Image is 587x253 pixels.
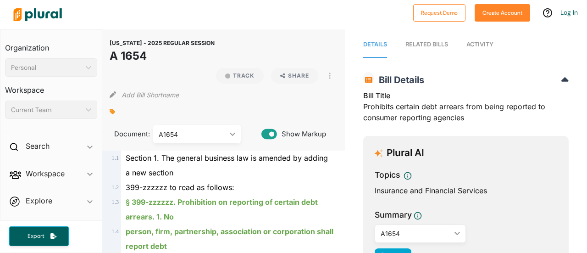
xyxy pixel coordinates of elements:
[126,197,318,221] ins: § 399-zzzzzz. Prohibition on reporting of certain debt arrears. 1. No
[375,209,412,221] h3: Summary
[5,34,97,55] h3: Organization
[21,232,50,240] span: Export
[374,74,424,85] span: Bill Details
[110,129,142,139] span: Document:
[111,155,119,161] span: 1 . 1
[11,105,82,115] div: Current Team
[381,229,451,238] div: A1654
[110,105,115,118] div: Add tags
[375,185,557,196] div: Insurance and Financial Services
[26,141,50,151] h2: Search
[126,153,328,177] span: Section 1. The general business law is amended by adding a new section
[405,40,448,49] div: RELATED BILLS
[5,77,97,97] h3: Workspace
[413,7,465,17] a: Request Demo
[405,32,448,58] a: RELATED BILLS
[271,68,318,84] button: Share
[122,87,179,102] button: Add Bill Shortname
[216,68,264,84] button: Track
[267,68,322,84] button: Share
[475,4,530,22] button: Create Account
[560,8,578,17] a: Log In
[466,32,493,58] a: Activity
[111,184,119,191] span: 1 . 2
[111,228,119,235] span: 1 . 4
[277,129,326,139] span: Show Markup
[363,90,569,129] div: Prohibits certain debt arrears from being reported to consumer reporting agencies
[159,129,226,139] div: A1654
[363,90,569,101] h3: Bill Title
[466,41,493,48] span: Activity
[126,227,333,251] ins: person, firm, partnership, association or corporation shall report debt
[363,41,387,48] span: Details
[475,7,530,17] a: Create Account
[375,169,400,181] h3: Topics
[413,4,465,22] button: Request Demo
[111,199,119,205] span: 1 . 3
[110,48,215,64] h1: A 1654
[110,39,215,46] span: [US_STATE] - 2025 REGULAR SESSION
[387,147,424,159] h3: Plural AI
[363,32,387,58] a: Details
[9,226,69,246] button: Export
[126,183,234,192] span: 399-zzzzzz to read as follows:
[11,63,82,73] div: Personal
